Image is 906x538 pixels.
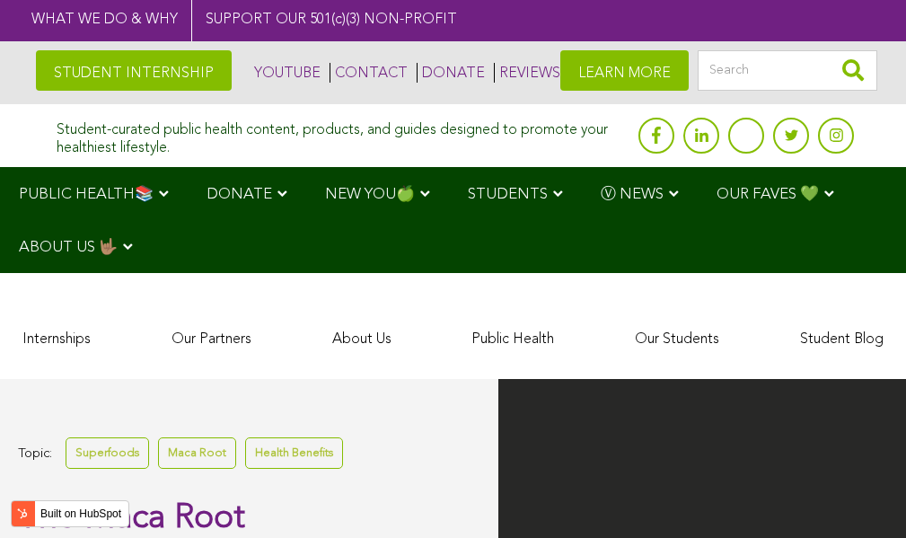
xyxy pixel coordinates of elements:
div: Student-curated public health content, products, and guides designed to promote your healthiest l... [57,113,629,156]
a: DONATE [417,63,485,83]
label: Built on HubSpot [33,502,128,525]
a: YOUTUBE [250,63,321,83]
span: STUDENTS [468,187,548,202]
input: Search [698,50,877,91]
span: OUR FAVES 💚 [717,187,819,202]
img: HubSpot sprocket logo [12,503,33,525]
span: DONATE [207,187,272,202]
a: LEARN MORE [560,50,689,91]
button: Built on HubSpot [11,500,129,527]
span: NEW YOU🍏 [325,187,415,202]
a: REVIEWS [494,63,560,83]
span: PUBLIC HEALTH📚 [19,187,154,202]
span: ABOUT US 🤟🏽 [19,240,118,255]
a: Superfoods [66,437,149,469]
span: Topic: [18,442,52,466]
a: Health Benefits [245,437,343,469]
a: Maca Root [158,437,236,469]
a: STUDENT INTERNSHIP [36,50,232,91]
a: CONTACT [330,63,408,83]
span: Ⓥ NEWS [601,187,664,202]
